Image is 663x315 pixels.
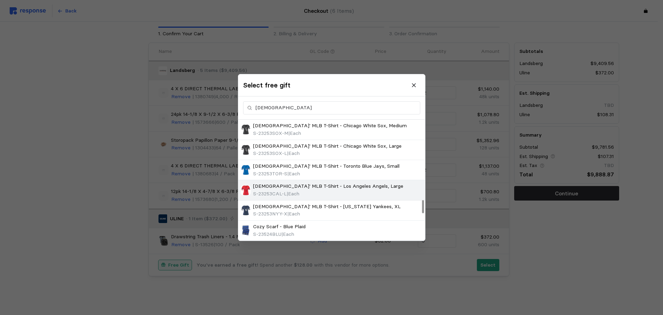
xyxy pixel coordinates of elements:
input: Search [256,102,416,114]
span: | Each [287,211,300,217]
span: | Each [287,170,300,177]
p: Cozy Scarf - Blue Plaid [253,223,306,231]
span: | Each [288,130,301,136]
img: S-23253SOX-L [241,145,251,155]
p: [DEMOGRAPHIC_DATA]' MLB T-Shirt - Toronto Blue Jays, Small [253,163,400,170]
p: [DEMOGRAPHIC_DATA]' MLB T-Shirt - Los Angeles Angels, Large [253,183,403,190]
span: S-23253NYY-X [253,211,287,217]
img: S-23253SOX-M [241,125,251,135]
span: | Each [287,150,300,156]
span: | Each [281,231,294,237]
span: | Each [287,191,299,197]
span: S-23253SOX-M [253,130,288,136]
img: S-23253TOR-S [241,165,251,175]
span: S-23524BLU [253,231,281,237]
span: S-23253CAL-L [253,191,287,197]
img: S-23253CAL-L [241,185,251,195]
p: [DEMOGRAPHIC_DATA]' MLB T-Shirt - Chicago White Sox, Medium [253,122,407,130]
p: [DEMOGRAPHIC_DATA]' MLB T-Shirt - [US_STATE] Yankees, XL [253,203,401,211]
span: S-23253SOX-L [253,150,287,156]
img: S-23524BLU [241,225,251,235]
p: [DEMOGRAPHIC_DATA]' MLB T-Shirt - Chicago White Sox, Large [253,142,402,150]
span: S-23253TOR-S [253,170,287,177]
img: S-23253NYY-X [241,205,251,215]
h3: Select free gift [243,81,290,90]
